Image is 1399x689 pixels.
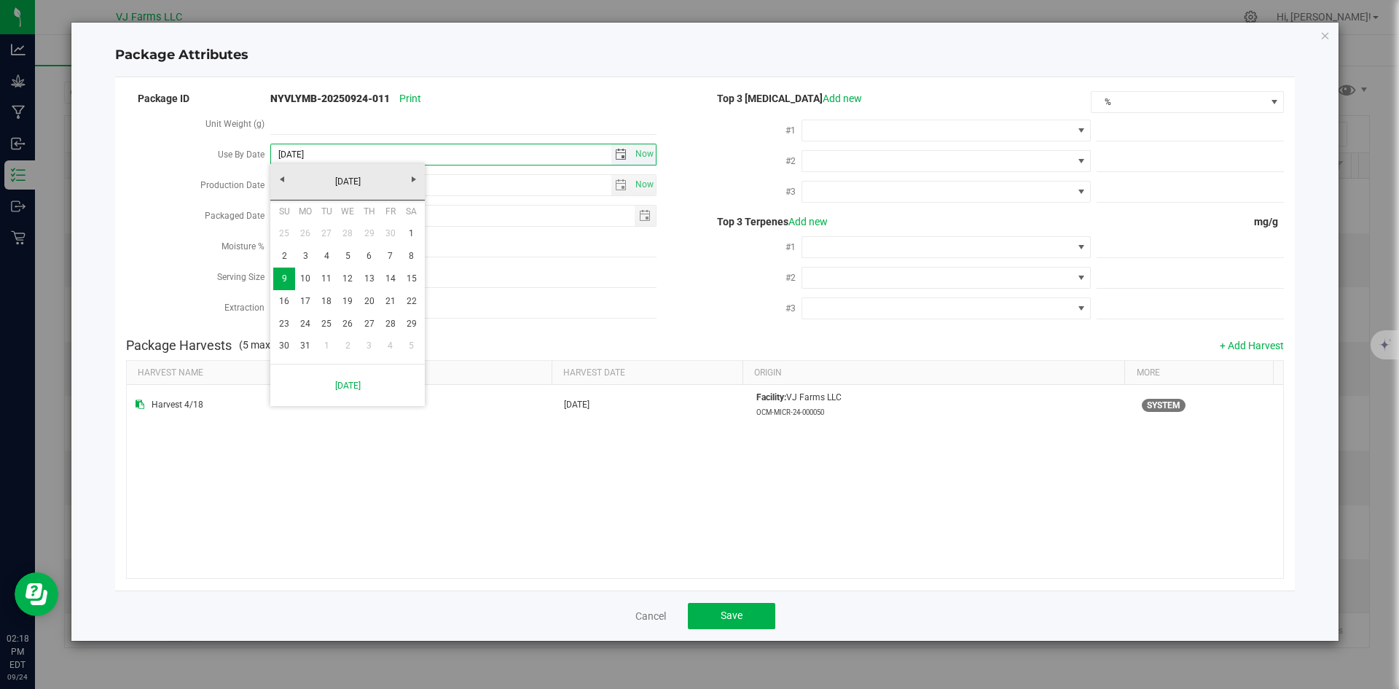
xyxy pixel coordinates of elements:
[688,603,775,629] button: Save
[295,290,316,313] a: 17
[785,295,802,322] label: #3
[337,313,358,335] a: 26
[295,245,316,268] a: 3
[273,268,294,290] a: 9
[632,175,656,195] span: select
[756,391,1124,419] div: VJ Farms LLC
[611,144,632,165] span: select
[126,338,232,353] h4: Package Harvests
[358,335,380,357] a: 3
[273,313,294,335] a: 23
[224,295,270,321] label: Extraction
[785,179,802,205] label: #3
[218,141,270,168] label: Use By Date
[295,201,316,222] th: Monday
[635,609,666,623] a: Cancel
[380,290,401,313] a: 21
[552,361,742,386] th: Harvest Date
[295,313,316,335] a: 24
[785,265,802,291] label: #2
[721,610,742,621] span: Save
[632,144,656,165] span: select
[316,201,337,222] th: Tuesday
[402,168,425,190] a: Next
[222,233,270,260] label: Moisture %
[127,361,552,386] th: Harvest Name
[273,335,294,357] a: 30
[380,268,401,290] a: 14
[337,290,358,313] a: 19
[788,216,828,227] a: Add new
[555,385,748,424] td: [DATE]
[316,245,337,268] a: 4
[358,245,380,268] a: 6
[115,46,1296,65] h4: Package Attributes
[316,313,337,335] a: 25
[380,313,401,335] a: 28
[358,222,380,245] a: 29
[273,268,294,290] td: Current focused date is Sunday, May 09, 2027
[205,111,270,137] label: Unit Weight (g)
[273,290,294,313] a: 16
[632,174,657,195] span: Set Current date
[205,203,270,229] label: Packaged Date
[337,201,358,222] th: Wednesday
[756,392,786,402] strong: Facility:
[802,297,1091,319] span: NO DATA FOUND
[823,93,862,104] a: Add new
[358,313,380,335] a: 27
[1124,361,1273,386] th: More
[337,268,358,290] a: 12
[273,201,294,222] th: Sunday
[295,335,316,357] a: 31
[295,268,316,290] a: 10
[1320,26,1331,44] button: Close modal
[380,335,401,357] a: 4
[316,335,337,357] a: 1
[785,234,802,260] label: #1
[705,93,862,104] span: Top 3 [MEDICAL_DATA]
[632,144,657,165] span: Set Current date
[316,290,337,313] a: 18
[358,201,380,222] th: Thursday
[270,171,426,193] a: [DATE]
[239,338,274,353] span: (5 max)
[126,93,189,104] span: Package ID
[200,172,270,198] label: Production Date
[316,222,337,245] a: 27
[399,93,421,104] span: Print
[278,370,417,400] a: [DATE]
[337,245,358,268] a: 5
[705,216,828,227] span: Top 3 Terpenes
[742,361,1125,386] th: Origin
[401,290,422,313] a: 22
[785,148,802,174] label: #2
[15,572,58,616] iframe: Resource center
[401,201,422,222] th: Saturday
[380,201,401,222] th: Friday
[271,168,294,190] a: Previous
[295,222,316,245] a: 26
[316,268,337,290] a: 11
[358,268,380,290] a: 13
[611,175,632,195] span: select
[401,222,422,245] a: 1
[380,245,401,268] a: 7
[756,408,824,416] small: OCM-MICR-24-000050
[1142,399,1186,412] span: This harvest was probably harvested in Flourish. If your company is integrated with METRC, it cou...
[785,117,802,144] label: #1
[152,398,203,412] span: Harvest 4/18
[401,335,422,357] a: 5
[1254,216,1284,227] span: mg/g
[1220,338,1284,353] button: + Add Harvest
[270,93,390,104] strong: NYVLYMB-20250924-011
[635,206,656,226] span: select
[401,245,422,268] a: 8
[802,236,1091,258] span: NO DATA FOUND
[401,313,422,335] a: 29
[802,267,1091,289] span: NO DATA FOUND
[217,264,270,290] label: Serving Size
[1092,92,1265,112] span: %
[337,335,358,357] a: 2
[380,222,401,245] a: 30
